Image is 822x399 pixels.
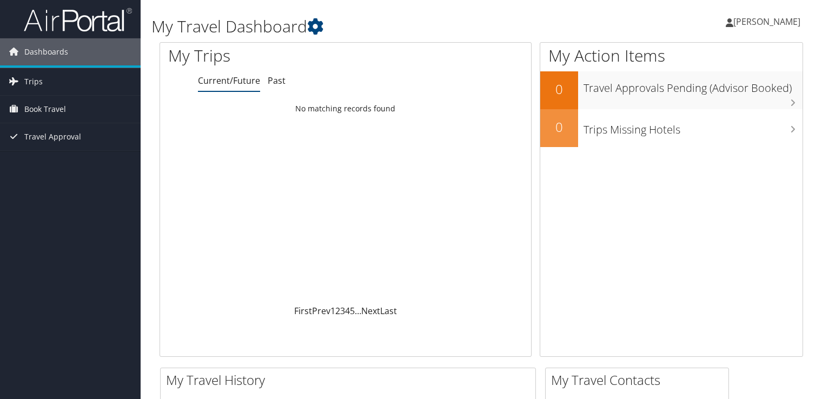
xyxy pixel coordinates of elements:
[330,305,335,317] a: 1
[584,117,803,137] h3: Trips Missing Hotels
[540,44,803,67] h1: My Action Items
[24,68,43,95] span: Trips
[540,71,803,109] a: 0Travel Approvals Pending (Advisor Booked)
[540,109,803,147] a: 0Trips Missing Hotels
[312,305,330,317] a: Prev
[24,7,132,32] img: airportal-logo.png
[361,305,380,317] a: Next
[340,305,345,317] a: 3
[294,305,312,317] a: First
[355,305,361,317] span: …
[733,16,800,28] span: [PERSON_NAME]
[166,371,535,389] h2: My Travel History
[540,80,578,98] h2: 0
[24,96,66,123] span: Book Travel
[198,75,260,87] a: Current/Future
[345,305,350,317] a: 4
[24,38,68,65] span: Dashboards
[350,305,355,317] a: 5
[726,5,811,38] a: [PERSON_NAME]
[335,305,340,317] a: 2
[268,75,286,87] a: Past
[380,305,397,317] a: Last
[160,99,531,118] td: No matching records found
[151,15,591,38] h1: My Travel Dashboard
[551,371,728,389] h2: My Travel Contacts
[24,123,81,150] span: Travel Approval
[168,44,368,67] h1: My Trips
[584,75,803,96] h3: Travel Approvals Pending (Advisor Booked)
[540,118,578,136] h2: 0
